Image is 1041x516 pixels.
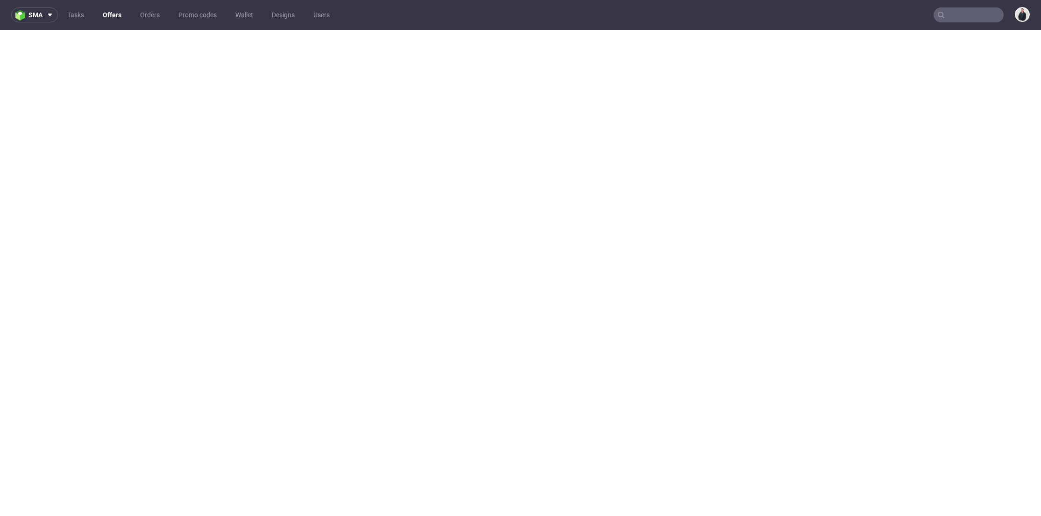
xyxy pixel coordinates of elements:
img: Adrian Margula [1016,8,1029,21]
img: logo [15,10,28,21]
button: sma [11,7,58,22]
a: Offers [97,7,127,22]
a: Orders [135,7,165,22]
a: Wallet [230,7,259,22]
span: sma [28,12,42,18]
a: Designs [266,7,300,22]
a: Promo codes [173,7,222,22]
a: Users [308,7,335,22]
a: Tasks [62,7,90,22]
